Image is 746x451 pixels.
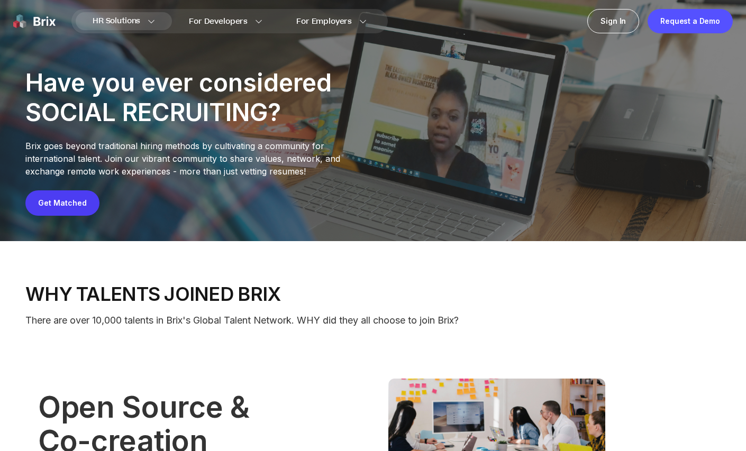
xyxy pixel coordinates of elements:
span: For Developers [189,16,248,27]
span: HR Solutions [93,13,140,30]
button: Get Matched [25,190,99,216]
a: Request a Demo [648,9,733,33]
div: Have you ever considered SOCIAL RECRUITING? [25,68,375,127]
a: Sign In [587,9,639,33]
p: Why talents joined Brix [25,283,721,305]
a: Get Matched [38,198,87,207]
p: There are over 10,000 talents in Brix's Global Talent Network. WHY did they all choose to join Brix? [25,313,721,328]
span: For Employers [296,16,352,27]
p: Brix goes beyond traditional hiring methods by cultivating a community for international talent. ... [25,140,375,178]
